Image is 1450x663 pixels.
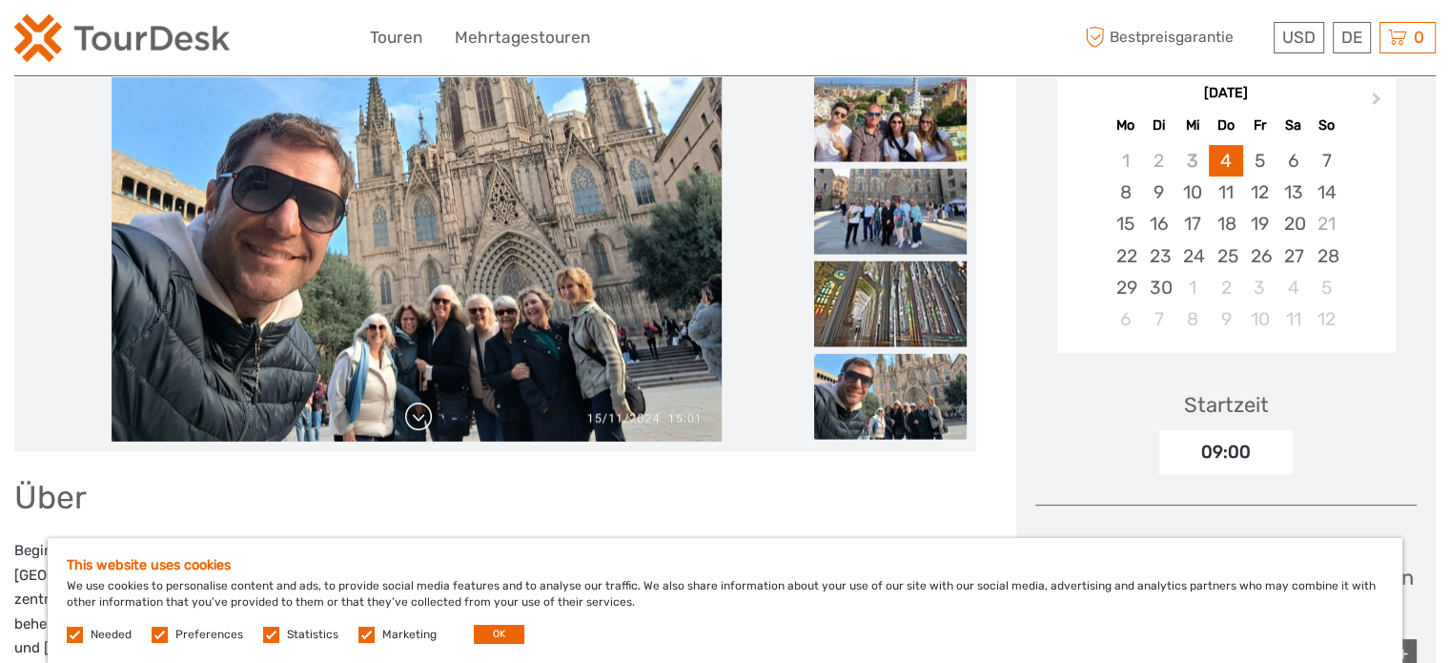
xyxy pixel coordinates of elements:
div: Fr [1243,113,1276,138]
h1: Über [14,478,976,517]
div: Startzeit [1184,390,1269,420]
div: Do [1209,113,1242,138]
span: Bestpreisgarantie [1080,22,1269,53]
div: Choose Samstag, 13. September 2025 [1276,176,1310,208]
div: Choose Donnerstag, 18. September 2025 [1209,208,1242,239]
div: month 2025-09 [1063,145,1389,335]
div: Choose Samstag, 6. September 2025 [1276,145,1310,176]
div: Choose Freitag, 5. September 2025 [1243,145,1276,176]
div: Choose Donnerstag, 2. Oktober 2025 [1209,272,1242,303]
div: Di [1142,113,1175,138]
div: Not available Montag, 1. September 2025 [1109,145,1142,176]
div: Not available Sonntag, 21. September 2025 [1310,208,1343,239]
div: Choose Sonntag, 7. September 2025 [1310,145,1343,176]
div: Choose Sonntag, 28. September 2025 [1310,240,1343,272]
div: Choose Montag, 8. September 2025 [1109,176,1142,208]
button: Open LiveChat chat widget [219,30,242,52]
div: So [1310,113,1343,138]
div: Choose Freitag, 26. September 2025 [1243,240,1276,272]
div: Choose Freitag, 19. September 2025 [1243,208,1276,239]
label: Preferences [175,627,243,643]
div: Choose Donnerstag, 11. September 2025 [1209,176,1242,208]
label: Marketing [382,627,437,643]
div: Choose Freitag, 3. Oktober 2025 [1243,272,1276,303]
div: Choose Mittwoch, 10. September 2025 [1175,176,1209,208]
div: Choose Dienstag, 16. September 2025 [1142,208,1175,239]
div: Choose Samstag, 27. September 2025 [1276,240,1310,272]
div: Choose Freitag, 10. Oktober 2025 [1243,303,1276,335]
div: Choose Donnerstag, 4. September 2025 [1209,145,1242,176]
label: Needed [91,627,132,643]
span: 0 [1411,28,1427,47]
div: Choose Sonntag, 12. Oktober 2025 [1310,303,1343,335]
img: 2254-3441b4b5-4e5f-4d00-b396-31f1d84a6ebf_logo_small.png [14,14,230,62]
div: Choose Dienstag, 30. September 2025 [1142,272,1175,303]
div: Choose Sonntag, 5. Oktober 2025 [1310,272,1343,303]
button: Next Month [1363,89,1394,119]
img: 360fa4772f384fc0be5912b602b92897_slider_thumbnail.jpg [814,260,967,346]
div: Sa [1276,113,1310,138]
h5: This website uses cookies [67,557,1383,573]
p: We're away right now. Please check back later! [27,33,215,49]
div: Choose Montag, 6. Oktober 2025 [1109,303,1142,335]
img: d6965ebb087b4c6e8d83639b5f5e77c2_slider_thumbnail.jpg [814,75,967,161]
div: DE [1333,22,1371,53]
div: Mo [1109,113,1142,138]
a: Mehrtagestouren [455,24,590,52]
div: Choose Donnerstag, 25. September 2025 [1209,240,1242,272]
div: We use cookies to personalise content and ads, to provide social media features and to analyse ou... [48,538,1402,663]
div: [DATE] [1057,84,1396,104]
div: Choose Dienstag, 23. September 2025 [1142,240,1175,272]
div: Choose Samstag, 4. Oktober 2025 [1276,272,1310,303]
img: 23967916e94d44b48190b75d42d9910d_slider_thumbnail.jpg [814,168,967,254]
div: Choose Mittwoch, 17. September 2025 [1175,208,1209,239]
div: Choose Donnerstag, 9. Oktober 2025 [1209,303,1242,335]
div: Not available Mittwoch, 3. September 2025 [1175,145,1209,176]
div: Choose Dienstag, 9. September 2025 [1142,176,1175,208]
div: 09:00 [1159,430,1293,474]
span: USD [1282,28,1316,47]
a: Touren [370,24,422,52]
label: Statistics [287,627,338,643]
div: Choose Mittwoch, 24. September 2025 [1175,240,1209,272]
div: Not available Dienstag, 2. September 2025 [1142,145,1175,176]
div: Choose Dienstag, 7. Oktober 2025 [1142,303,1175,335]
div: Choose Montag, 29. September 2025 [1109,272,1142,303]
img: e4722e13737d4474a5e05aa9383f7cef_slider_thumbnail.jpg [814,353,967,439]
div: Mi [1175,113,1209,138]
div: Choose Sonntag, 14. September 2025 [1310,176,1343,208]
div: Choose Montag, 15. September 2025 [1109,208,1142,239]
div: Choose Mittwoch, 8. Oktober 2025 [1175,303,1209,335]
div: Choose Montag, 22. September 2025 [1109,240,1142,272]
div: Choose Mittwoch, 1. Oktober 2025 [1175,272,1209,303]
button: OK [474,625,524,644]
div: Choose Samstag, 11. Oktober 2025 [1276,303,1310,335]
div: Choose Samstag, 20. September 2025 [1276,208,1310,239]
div: Choose Freitag, 12. September 2025 [1243,176,1276,208]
